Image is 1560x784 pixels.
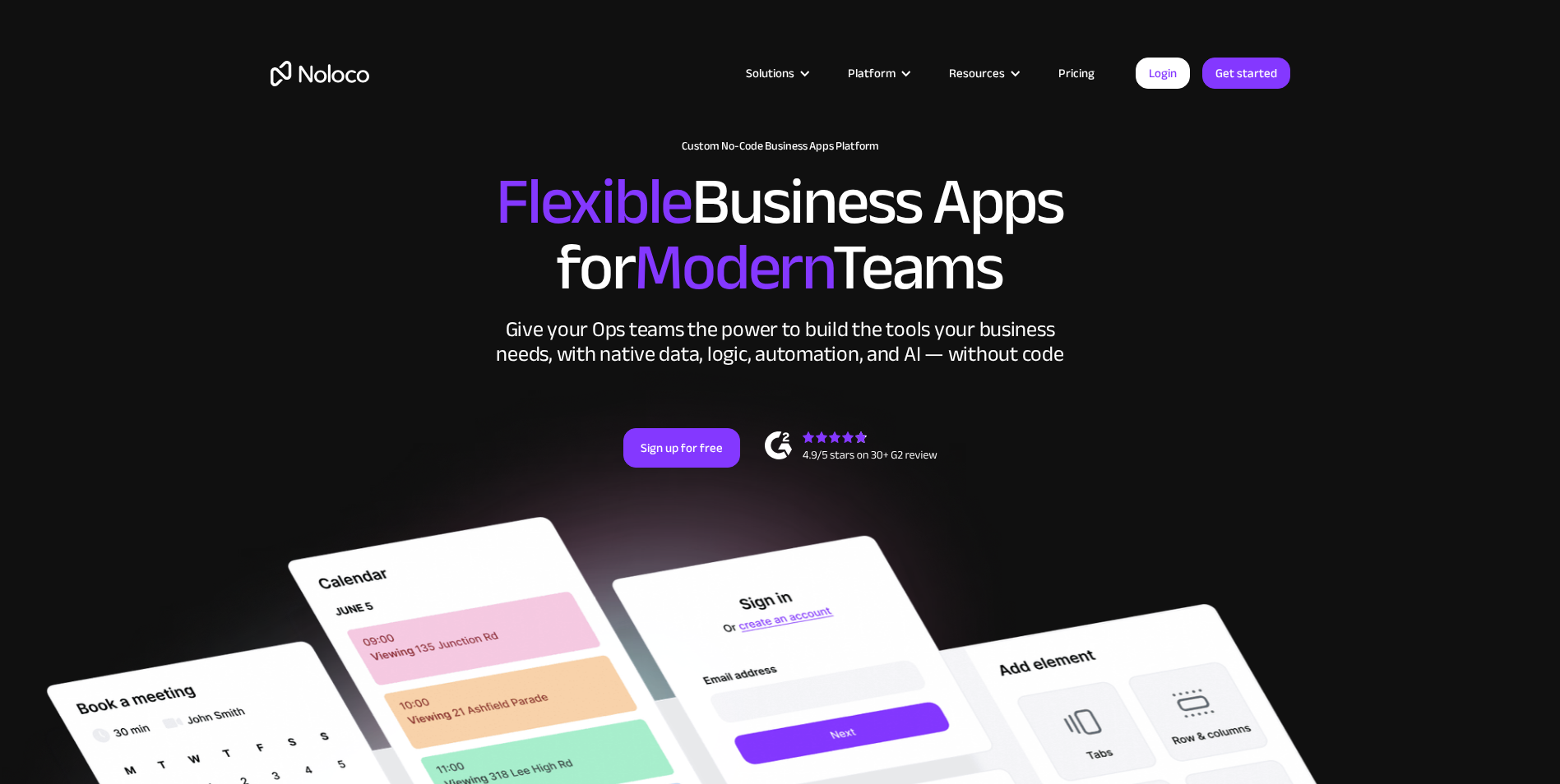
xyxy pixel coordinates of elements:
[746,62,794,84] div: Solutions
[1038,62,1115,84] a: Pricing
[1202,58,1290,89] a: Get started
[1136,58,1190,89] a: Login
[827,62,928,84] div: Platform
[496,141,692,263] span: Flexible
[928,62,1038,84] div: Resources
[848,62,896,84] div: Platform
[271,169,1290,301] h2: Business Apps for Teams
[623,428,740,468] a: Sign up for free
[271,61,369,86] a: home
[493,317,1068,367] div: Give your Ops teams the power to build the tools your business needs, with native data, logic, au...
[949,62,1005,84] div: Resources
[634,206,832,329] span: Modern
[725,62,827,84] div: Solutions
[1504,728,1544,768] iframe: Intercom live chat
